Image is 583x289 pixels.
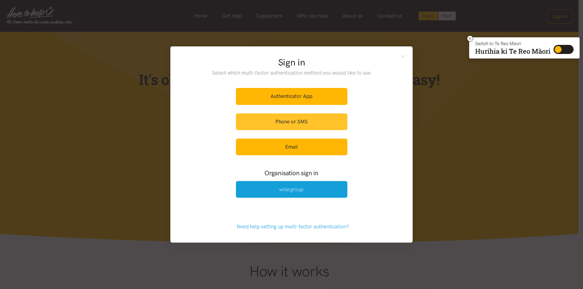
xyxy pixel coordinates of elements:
a: Phone or SMS [236,113,347,130]
p: Select which multi-factor authentication method you would like to use [200,69,384,77]
a: Need help setting up multi-factor authentication? [228,218,355,235]
h2: Sign in [200,56,384,69]
button: Close [400,54,405,59]
p: Hurihia ki Te Reo Māori [475,49,551,54]
a: Email [236,139,347,155]
p: Switch to Te Reo Māori [475,42,551,45]
a: Authenticator App [236,88,347,105]
h3: Organisation sign in [219,169,364,177]
img: Wise Group [279,187,304,193]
